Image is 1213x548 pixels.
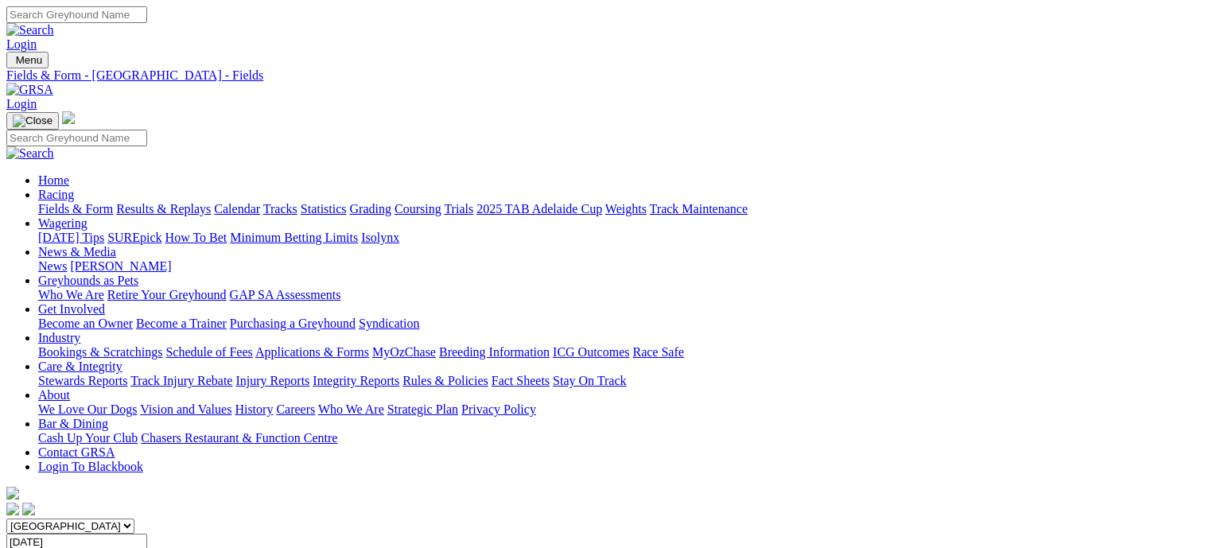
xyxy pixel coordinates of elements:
a: Tracks [263,202,297,216]
img: Search [6,23,54,37]
a: Strategic Plan [387,402,458,416]
a: How To Bet [165,231,227,244]
div: Industry [38,345,1207,360]
a: Minimum Betting Limits [230,231,358,244]
img: logo-grsa-white.png [6,487,19,499]
a: Login [6,37,37,51]
a: Home [38,173,69,187]
a: 2025 TAB Adelaide Cup [476,202,602,216]
div: Care & Integrity [38,374,1207,388]
a: ICG Outcomes [553,345,629,359]
a: Isolynx [361,231,399,244]
a: Stewards Reports [38,374,127,387]
a: Industry [38,331,80,344]
a: MyOzChase [372,345,436,359]
div: About [38,402,1207,417]
a: News [38,259,67,273]
div: Greyhounds as Pets [38,288,1207,302]
div: Racing [38,202,1207,216]
button: Toggle navigation [6,112,59,130]
a: [DATE] Tips [38,231,104,244]
img: Close [13,115,52,127]
a: Fields & Form - [GEOGRAPHIC_DATA] - Fields [6,68,1207,83]
a: Become a Trainer [136,317,227,330]
a: Who We Are [38,288,104,301]
a: Careers [276,402,315,416]
a: Applications & Forms [255,345,369,359]
span: Menu [16,54,42,66]
img: logo-grsa-white.png [62,111,75,124]
a: Vision and Values [140,402,231,416]
a: Contact GRSA [38,445,115,459]
input: Search [6,130,147,146]
a: News & Media [38,245,116,258]
a: Retire Your Greyhound [107,288,227,301]
img: facebook.svg [6,503,19,515]
a: Wagering [38,216,87,230]
div: News & Media [38,259,1207,274]
a: Care & Integrity [38,360,122,373]
a: Syndication [359,317,419,330]
a: Calendar [214,202,260,216]
a: Cash Up Your Club [38,431,138,445]
a: Trials [444,202,473,216]
a: About [38,388,70,402]
input: Search [6,6,147,23]
a: Bookings & Scratchings [38,345,162,359]
a: Weights [605,202,647,216]
a: Coursing [395,202,441,216]
a: Chasers Restaurant & Function Centre [141,431,337,445]
div: Wagering [38,231,1207,245]
a: Results & Replays [116,202,211,216]
a: Fact Sheets [492,374,550,387]
a: Who We Are [318,402,384,416]
a: Privacy Policy [461,402,536,416]
a: Integrity Reports [313,374,399,387]
a: Grading [350,202,391,216]
button: Toggle navigation [6,52,49,68]
a: Injury Reports [235,374,309,387]
img: twitter.svg [22,503,35,515]
a: Breeding Information [439,345,550,359]
a: Schedule of Fees [165,345,252,359]
a: SUREpick [107,231,161,244]
a: Get Involved [38,302,105,316]
a: Track Injury Rebate [130,374,232,387]
a: Purchasing a Greyhound [230,317,356,330]
a: GAP SA Assessments [230,288,341,301]
a: We Love Our Dogs [38,402,137,416]
a: Track Maintenance [650,202,748,216]
a: [PERSON_NAME] [70,259,171,273]
div: Bar & Dining [38,431,1207,445]
div: Get Involved [38,317,1207,331]
a: History [235,402,273,416]
a: Login To Blackbook [38,460,143,473]
a: Fields & Form [38,202,113,216]
a: Bar & Dining [38,417,108,430]
a: Login [6,97,37,111]
a: Stay On Track [553,374,626,387]
a: Statistics [301,202,347,216]
img: GRSA [6,83,53,97]
a: Rules & Policies [402,374,488,387]
a: Race Safe [632,345,683,359]
a: Greyhounds as Pets [38,274,138,287]
img: Search [6,146,54,161]
a: Racing [38,188,74,201]
a: Become an Owner [38,317,133,330]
